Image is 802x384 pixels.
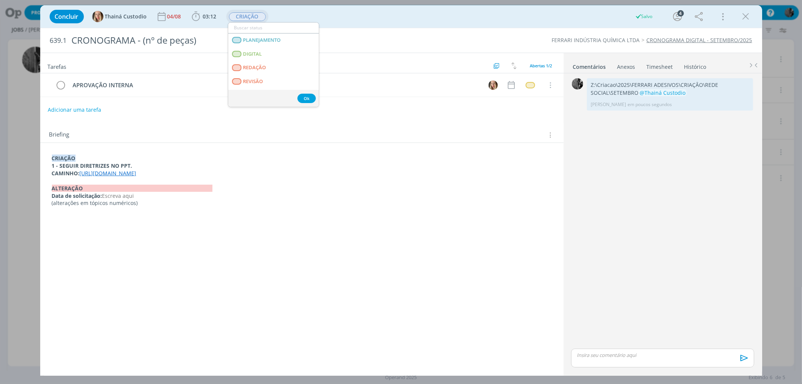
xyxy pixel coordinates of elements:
[635,13,653,20] div: Salvo
[47,103,102,117] button: Adicionar uma tarefa
[203,13,217,20] span: 03:12
[68,31,456,50] div: CRONOGRAMA - (nº de peças)
[80,170,136,177] a: [URL][DOMAIN_NAME]
[70,80,482,90] div: APROVAÇÃO INTERNA
[511,62,517,69] img: arrow-down-up.svg
[243,37,280,43] span: PLANEJAMENTO
[52,162,132,169] strong: 1 - SEGUIR DIRETRIZES NO PPT.
[48,61,67,70] span: Tarefas
[591,81,749,97] p: Z:\Criacao\2025\FERRARI ADESIVOS\CRIAÇÂO\REDE SOCIAL\SETEMBRO
[647,36,752,44] a: CRONOGRAMA DIGITAL - SETEMBRO/2025
[49,130,70,140] span: Briefing
[50,10,84,23] button: Concluir
[55,14,79,20] span: Concluir
[678,10,684,17] div: 4
[672,11,684,23] button: 4
[646,60,673,71] a: Timesheet
[52,199,552,207] p: (alterações em tópicos numéricos)
[52,185,212,192] strong: ALTERAÇÃO
[40,5,762,376] div: dialog
[243,51,262,57] span: DIGITAL
[684,60,707,71] a: Histórico
[617,63,635,71] div: Anexos
[243,79,263,85] span: REVISÃO
[591,101,626,108] p: [PERSON_NAME]
[92,11,147,22] button: TThainá Custodio
[628,101,672,108] span: em poucos segundos
[640,89,685,96] span: @Thainá Custodio
[190,11,218,23] button: 03:12
[573,60,606,71] a: Comentários
[243,65,266,71] span: REDAÇÃO
[488,79,499,91] button: T
[92,11,103,22] img: T
[50,36,67,45] span: 639.1
[572,78,583,90] img: P
[52,155,76,162] strong: CRIAÇÃO
[228,23,319,33] input: Buscar status
[167,14,183,19] div: 04/08
[488,80,498,90] img: T
[229,12,266,21] button: CRIAÇÃO
[105,14,147,19] span: Thainá Custodio
[228,22,319,107] ul: CRIAÇÃO
[52,192,102,199] strong: Data de solicitação:
[552,36,640,44] a: FERRARI INDÚSTRIA QUÍMICA LTDA
[297,94,316,103] button: Ok
[52,170,80,177] strong: CAMINHO:
[102,192,134,199] span: Escreva aqui
[530,63,552,68] span: Abertas 1/2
